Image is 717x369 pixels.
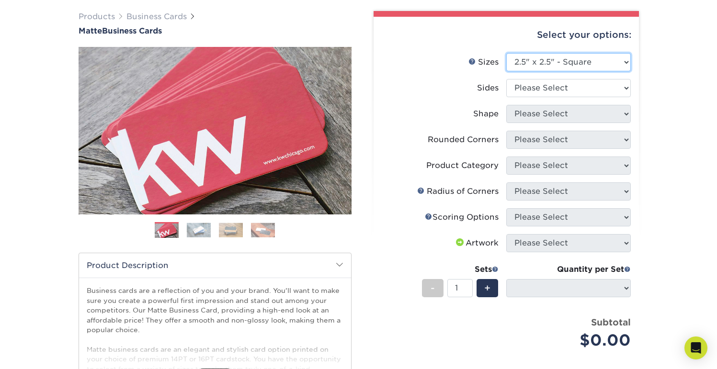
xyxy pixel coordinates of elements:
[591,317,631,327] strong: Subtotal
[422,264,499,275] div: Sets
[468,56,499,68] div: Sizes
[251,223,275,237] img: Business Cards 04
[79,253,351,278] h2: Product Description
[155,219,179,243] img: Business Cards 01
[79,26,352,35] a: MatteBusiness Cards
[126,12,187,21] a: Business Cards
[417,186,499,197] div: Radius of Corners
[473,108,499,120] div: Shape
[477,82,499,94] div: Sides
[219,223,243,237] img: Business Cards 03
[513,329,631,352] div: $0.00
[187,223,211,237] img: Business Cards 02
[381,17,631,53] div: Select your options:
[454,237,499,249] div: Artwork
[425,212,499,223] div: Scoring Options
[431,281,435,295] span: -
[79,26,352,35] h1: Business Cards
[79,26,102,35] span: Matte
[506,264,631,275] div: Quantity per Set
[484,281,490,295] span: +
[426,160,499,171] div: Product Category
[79,12,115,21] a: Products
[684,336,707,359] div: Open Intercom Messenger
[428,134,499,145] div: Rounded Corners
